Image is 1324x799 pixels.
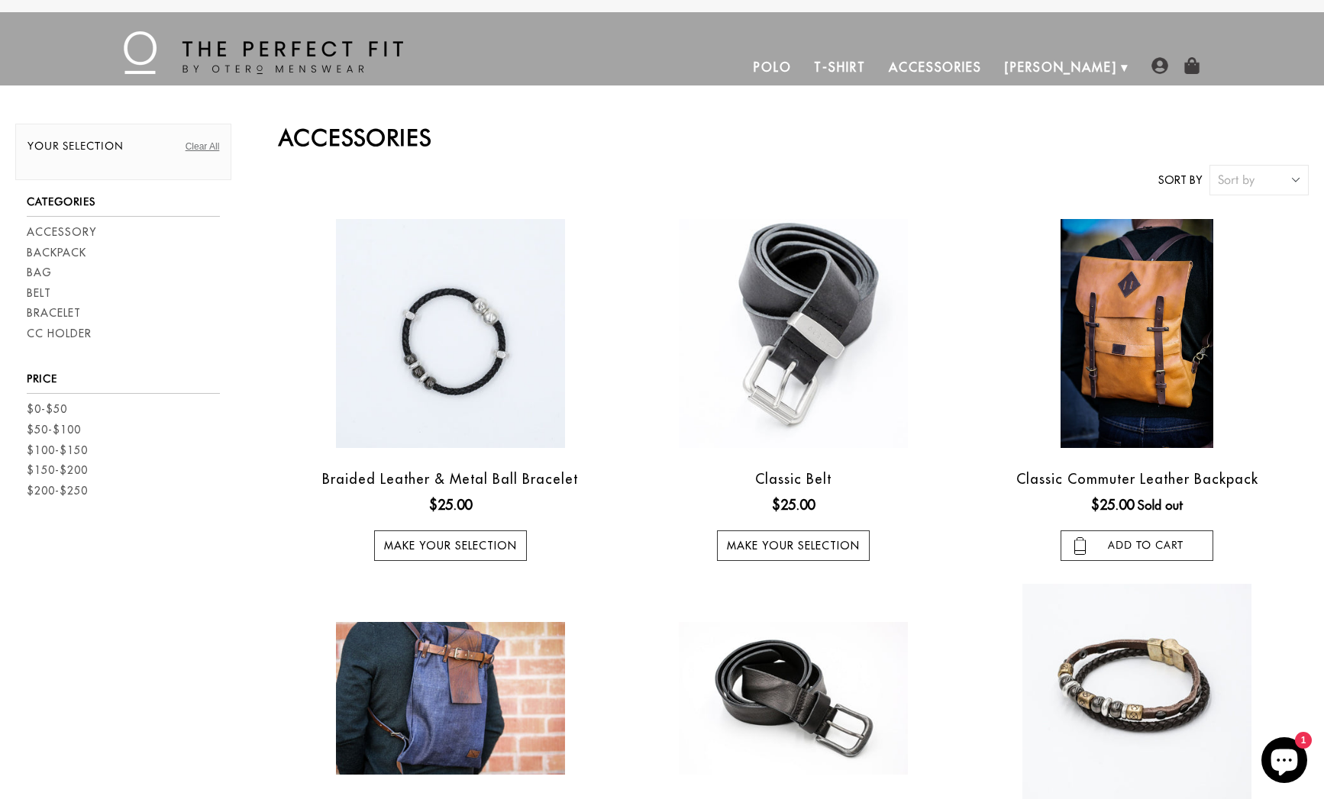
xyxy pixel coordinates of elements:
img: otero menswear classic black leather belt [679,219,908,448]
a: Classic Belt [755,470,832,488]
a: black braided leather bracelet [283,219,618,448]
span: Sold out [1138,498,1183,513]
img: otero menswear distressed leather belt [679,622,908,775]
a: Classic Commuter Leather Backpack [1016,470,1258,488]
h2: Your selection [27,140,219,160]
ins: $25.00 [772,495,815,515]
img: black braided leather bracelet [336,219,565,448]
img: user-account-icon.png [1151,57,1168,74]
img: The Perfect Fit - by Otero Menswear - Logo [124,31,403,74]
h2: Accessories [279,124,1309,151]
a: Accessories [877,49,993,85]
a: Braided Leather & Metal Ball Bracelet [322,470,578,488]
a: leather backpack [969,219,1305,448]
a: $100-$150 [27,443,88,459]
a: Clear All [186,140,220,153]
a: Belt [27,285,51,301]
img: shopping-bag-icon.png [1184,57,1200,74]
a: Polo [742,49,803,85]
label: Sort by [1158,172,1202,188]
a: Backpack [27,245,86,261]
img: stylish urban backpack [336,622,565,775]
a: Bag [27,265,52,281]
ins: $25.00 [1091,495,1134,515]
a: CC Holder [27,326,92,342]
a: $50-$100 [27,422,81,438]
inbox-online-store-chat: Shopify online store chat [1257,737,1312,787]
img: leather backpack [1061,219,1213,448]
ins: $25.00 [429,495,472,515]
a: Make your selection [374,530,527,561]
a: $0-$50 [27,401,67,417]
a: $200-$250 [27,483,88,499]
h3: Price [27,372,220,394]
a: otero menswear classic black leather belt [626,219,962,448]
h3: Categories [27,195,220,217]
a: Accessory [27,224,96,240]
a: $150-$200 [27,462,88,478]
input: add to cart [1061,530,1213,561]
a: stylish urban backpack [283,622,618,775]
a: Bracelet [27,305,81,321]
a: otero menswear distressed leather belt [626,622,962,775]
a: [PERSON_NAME] [993,49,1129,85]
a: T-Shirt [802,49,877,85]
a: Make your selection [717,530,870,561]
